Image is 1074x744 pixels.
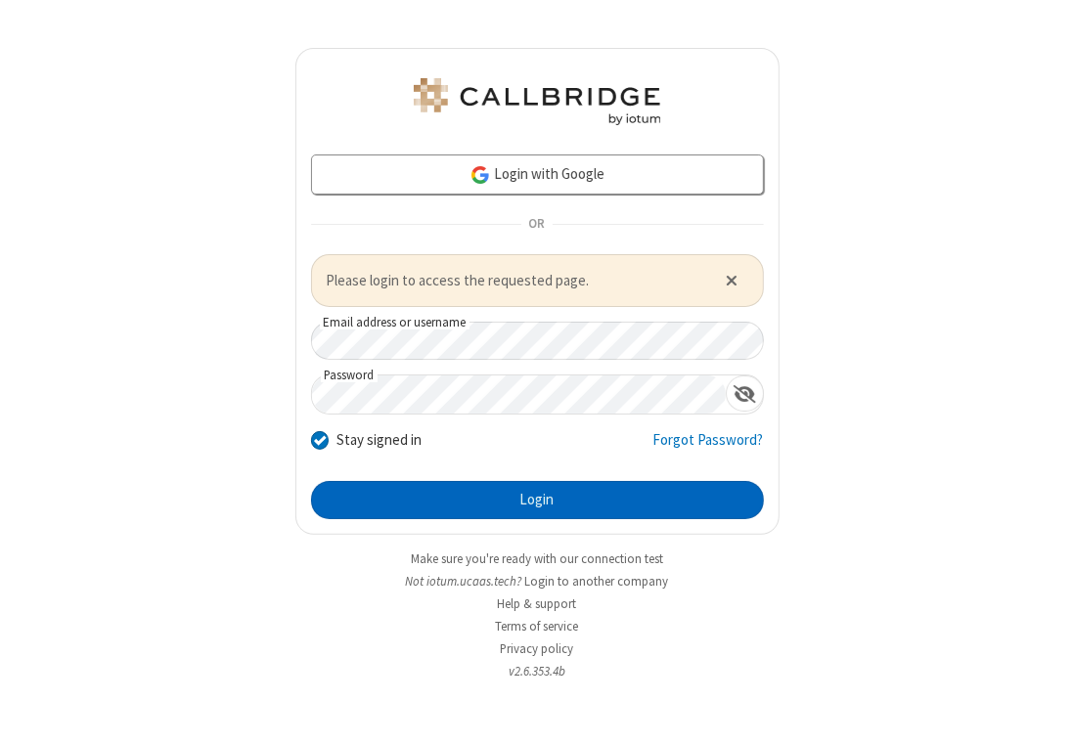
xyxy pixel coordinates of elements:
[295,662,780,680] li: v2.6.353.4b
[715,266,747,295] button: Close alert
[312,375,727,414] input: Password
[311,154,764,194] a: Login with Google
[311,322,765,360] input: Email address or username
[327,270,701,292] span: Please login to access the requested page.
[498,595,577,612] a: Help & support
[311,481,764,520] button: Login
[470,164,491,186] img: google-icon.png
[411,550,663,567] a: Make sure you're ready with our connection test
[653,429,764,466] a: Forgot Password?
[295,572,780,591] li: Not iotum.​ucaas.​tech?
[525,572,669,591] button: Login to another company
[496,618,579,635] a: Terms of service
[410,78,664,125] img: iotum.​ucaas.​tech
[521,210,553,238] span: OR
[336,429,422,452] label: Stay signed in
[726,375,764,412] div: Show password
[501,640,574,657] a: Privacy policy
